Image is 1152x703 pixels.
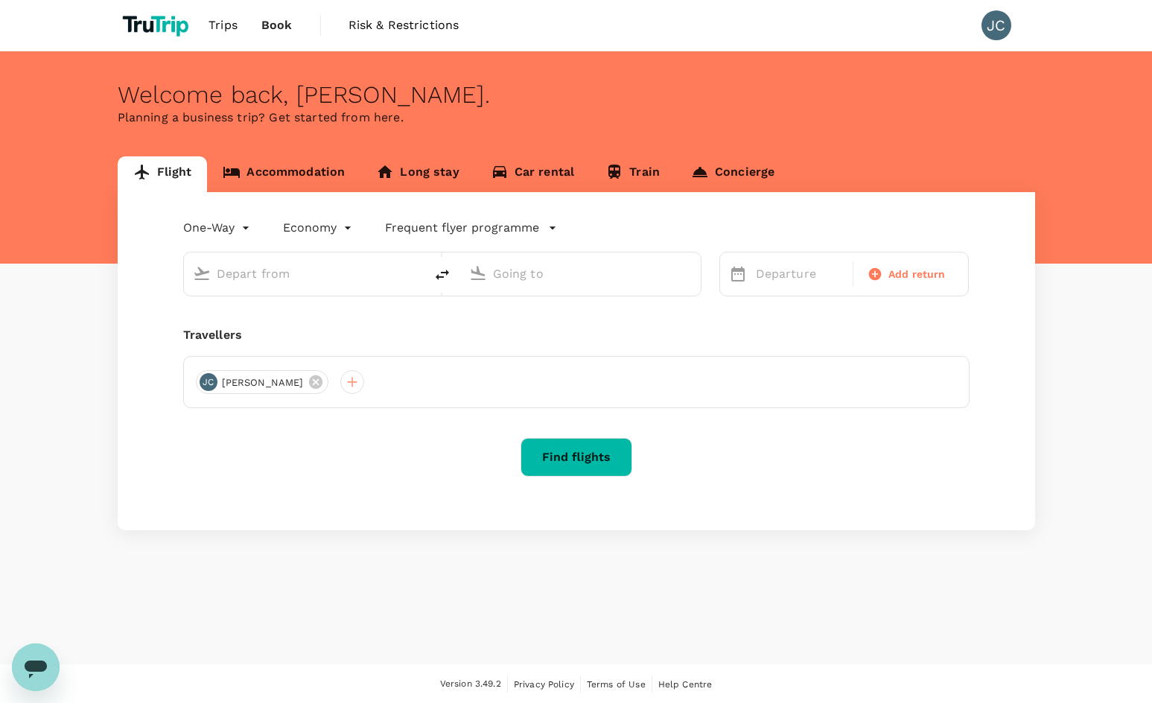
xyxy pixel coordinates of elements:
a: Train [590,156,675,192]
span: Trips [209,16,238,34]
input: Depart from [217,262,393,285]
p: Planning a business trip? Get started from here. [118,109,1035,127]
a: Concierge [675,156,790,192]
span: Help Centre [658,679,713,690]
p: Frequent flyer programme [385,219,539,237]
div: JC [981,10,1011,40]
span: Privacy Policy [514,679,574,690]
a: Help Centre [658,676,713,693]
button: delete [424,257,460,293]
div: Travellers [183,326,970,344]
a: Long stay [360,156,474,192]
div: One-Way [183,216,253,240]
span: Risk & Restrictions [349,16,459,34]
a: Privacy Policy [514,676,574,693]
a: Flight [118,156,208,192]
span: Book [261,16,293,34]
input: Going to [493,262,669,285]
button: Open [690,272,693,275]
span: Terms of Use [587,679,646,690]
iframe: Button to launch messaging window [12,643,60,691]
div: Economy [283,216,355,240]
a: Terms of Use [587,676,646,693]
p: Departure [756,265,844,283]
span: Version 3.49.2 [440,677,501,692]
button: Open [414,272,417,275]
div: Welcome back , [PERSON_NAME] . [118,81,1035,109]
button: Find flights [521,438,632,477]
div: JC [200,373,217,391]
span: Add return [888,267,946,282]
a: Accommodation [207,156,360,192]
a: Car rental [475,156,591,192]
span: [PERSON_NAME] [213,375,313,390]
img: TruTrip logo [118,9,197,42]
div: JC[PERSON_NAME] [196,370,329,394]
button: Frequent flyer programme [385,219,557,237]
